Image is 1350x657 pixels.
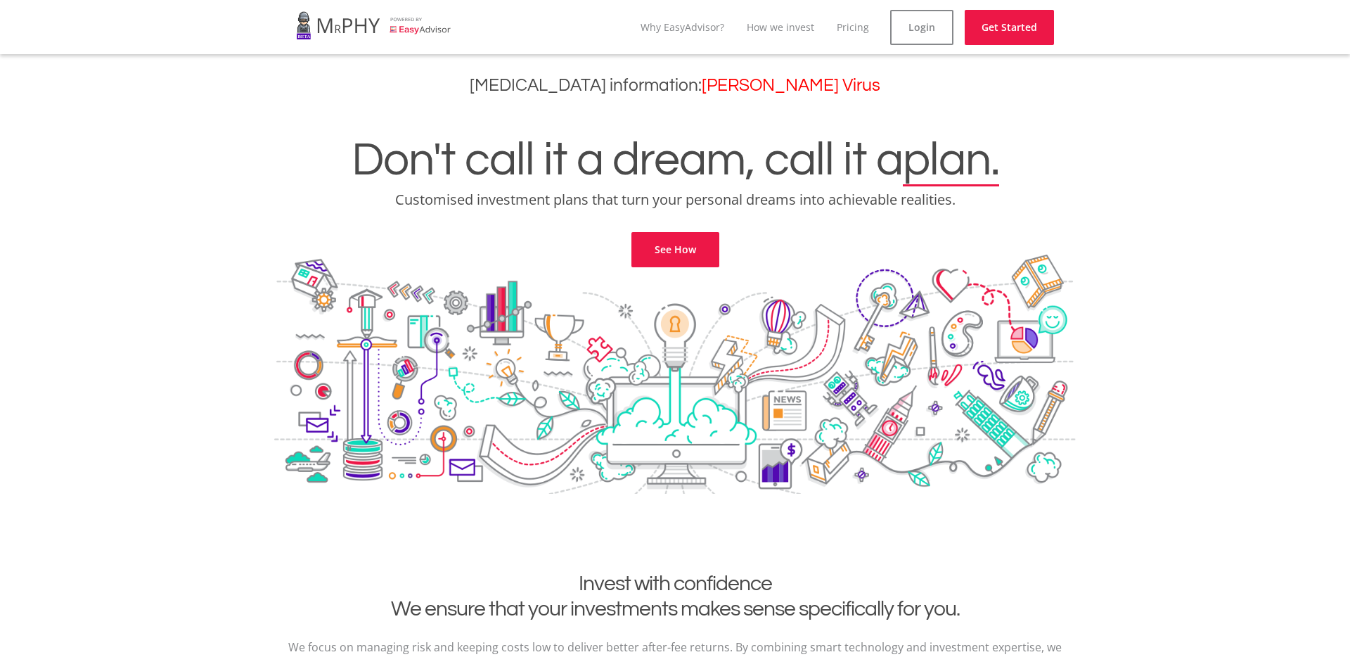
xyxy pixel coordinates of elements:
h3: [MEDICAL_DATA] information: [11,75,1339,96]
a: Get Started [965,10,1054,45]
span: plan. [903,136,999,184]
a: [PERSON_NAME] Virus [702,77,880,94]
a: How we invest [747,20,814,34]
p: Customised investment plans that turn your personal dreams into achievable realities. [11,190,1339,210]
a: Why EasyAdvisor? [641,20,724,34]
h1: Don't call it a dream, call it a [11,136,1339,184]
h2: Invest with confidence We ensure that your investments makes sense specifically for you. [285,571,1065,622]
a: See How [631,232,719,267]
a: Pricing [837,20,869,34]
a: Login [890,10,953,45]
